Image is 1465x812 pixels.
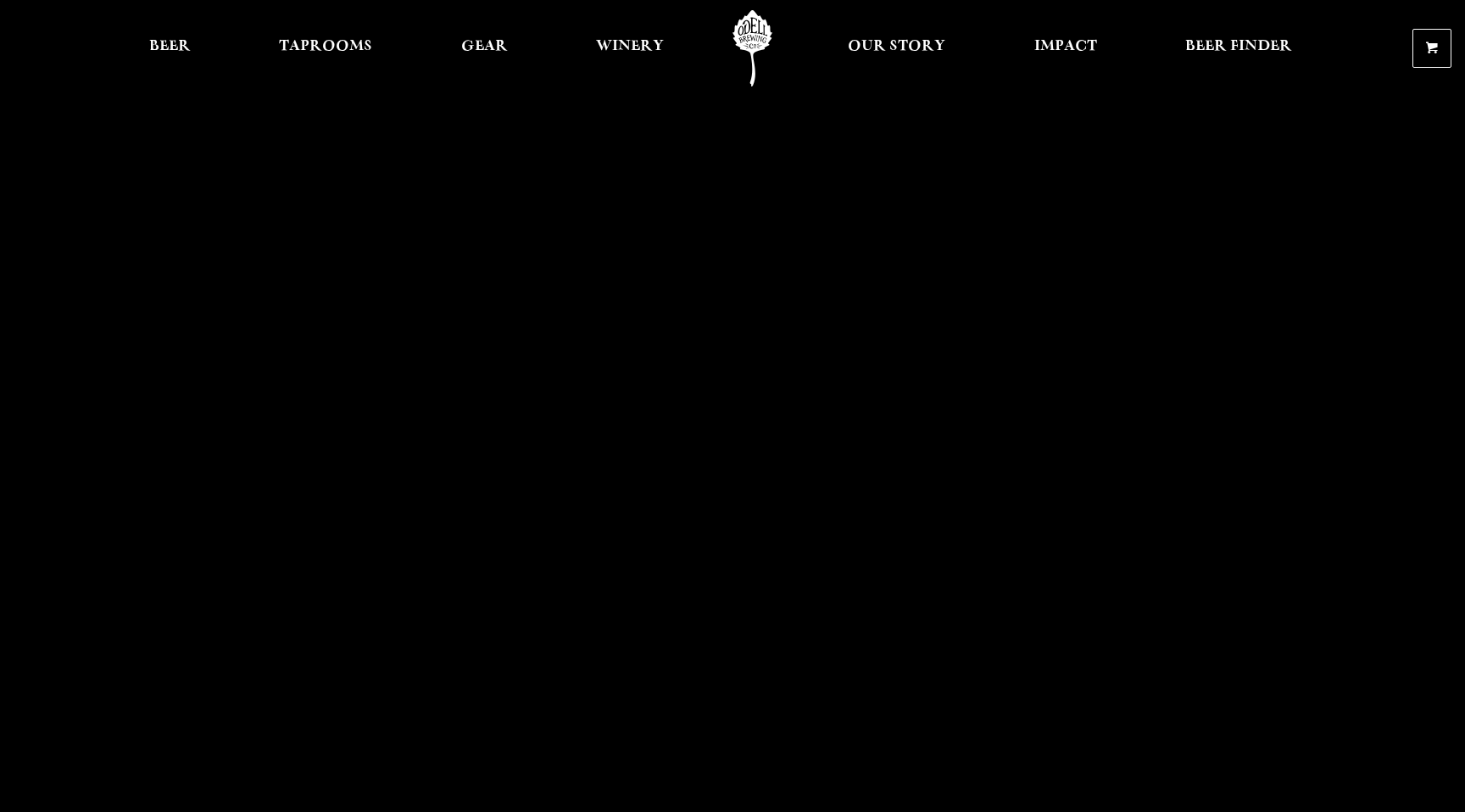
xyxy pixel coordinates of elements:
[596,40,664,53] span: Winery
[461,40,508,53] span: Gear
[450,10,519,86] a: Gear
[1185,40,1292,53] span: Beer Finder
[848,40,945,53] span: Our Story
[279,40,372,53] span: Taprooms
[837,10,956,86] a: Our Story
[721,10,784,86] a: Odell Home
[585,10,675,86] a: Winery
[149,40,191,53] span: Beer
[268,10,383,86] a: Taprooms
[1034,40,1097,53] span: Impact
[1174,10,1303,86] a: Beer Finder
[1023,10,1108,86] a: Impact
[138,10,202,86] a: Beer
